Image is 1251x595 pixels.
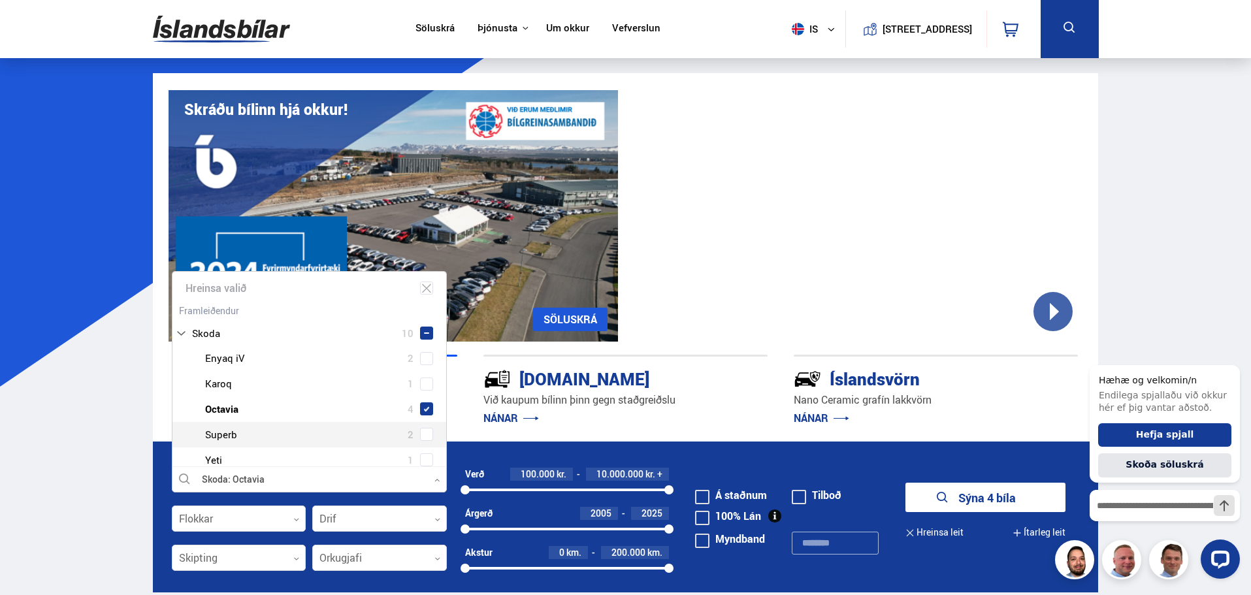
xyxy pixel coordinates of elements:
[566,547,581,558] span: km.
[1013,518,1065,547] button: Ítarleg leit
[794,366,1032,389] div: Íslandsvörn
[478,22,517,35] button: Þjónusta
[657,469,662,479] span: +
[612,22,660,36] a: Vefverslun
[483,365,511,393] img: tr5P-W3DuiFaO7aO.svg
[408,374,414,393] span: 1
[905,518,964,547] button: Hreinsa leit
[787,10,845,48] button: is
[794,393,1078,408] p: Nano Ceramic grafín lakkvörn
[546,22,589,36] a: Um okkur
[596,468,643,480] span: 10.000.000
[695,511,761,521] label: 100% Lán
[465,547,493,558] div: Akstur
[483,411,539,425] a: NÁNAR
[172,276,446,301] div: Hreinsa valið
[408,400,414,419] span: 4
[792,490,841,500] label: Tilboð
[408,425,414,444] span: 2
[153,8,290,50] img: G0Ugv5HjCgRt.svg
[645,469,655,479] span: kr.
[184,101,348,118] h1: Skráðu bílinn hjá okkur!
[465,469,484,479] div: Verð
[888,24,967,35] button: [STREET_ADDRESS]
[642,507,662,519] span: 2025
[647,547,662,558] span: km.
[611,546,645,558] span: 200.000
[408,349,414,368] span: 2
[853,10,979,48] a: [STREET_ADDRESS]
[559,546,564,558] span: 0
[695,490,767,500] label: Á staðnum
[402,324,414,343] span: 10
[695,534,765,544] label: Myndband
[465,508,493,519] div: Árgerð
[591,507,611,519] span: 2005
[521,468,555,480] span: 100.000
[1079,341,1245,589] iframe: LiveChat chat widget
[794,365,821,393] img: -Svtn6bYgwAsiwNX.svg
[787,23,819,35] span: is
[483,393,768,408] p: Við kaupum bílinn þinn gegn staðgreiðslu
[1057,542,1096,581] img: nhp88E3Fdnt1Opn2.png
[792,23,804,35] img: svg+xml;base64,PHN2ZyB4bWxucz0iaHR0cDovL3d3dy53My5vcmcvMjAwMC9zdmciIHdpZHRoPSI1MTIiIGhlaWdodD0iNT...
[905,483,1065,512] button: Sýna 4 bíla
[533,308,608,331] a: SÖLUSKRÁ
[415,22,455,36] a: Söluskrá
[483,366,721,389] div: [DOMAIN_NAME]
[794,411,849,425] a: NÁNAR
[557,469,566,479] span: kr.
[192,324,220,343] span: Skoda
[408,451,414,470] span: 1
[169,90,618,342] img: eKx6w-_Home_640_.png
